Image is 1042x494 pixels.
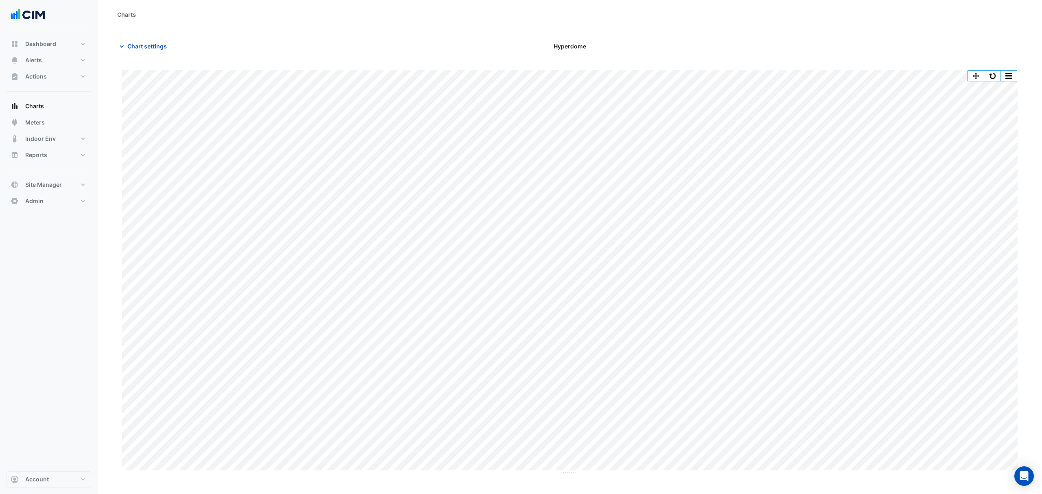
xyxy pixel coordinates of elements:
[25,56,42,64] span: Alerts
[117,39,172,53] button: Chart settings
[11,197,19,205] app-icon: Admin
[25,197,44,205] span: Admin
[1014,466,1034,486] div: Open Intercom Messenger
[11,181,19,189] app-icon: Site Manager
[7,147,91,163] button: Reports
[11,40,19,48] app-icon: Dashboard
[25,475,49,483] span: Account
[984,71,1000,81] button: Reset
[968,71,984,81] button: Pan
[25,151,47,159] span: Reports
[11,102,19,110] app-icon: Charts
[554,42,586,50] span: Hyperdome
[11,72,19,81] app-icon: Actions
[127,42,167,50] span: Chart settings
[7,193,91,209] button: Admin
[11,118,19,127] app-icon: Meters
[25,135,56,143] span: Indoor Env
[7,68,91,85] button: Actions
[7,36,91,52] button: Dashboard
[117,10,136,19] div: Charts
[7,52,91,68] button: Alerts
[10,7,46,23] img: Company Logo
[25,102,44,110] span: Charts
[25,40,56,48] span: Dashboard
[7,98,91,114] button: Charts
[7,114,91,131] button: Meters
[25,181,62,189] span: Site Manager
[11,151,19,159] app-icon: Reports
[7,177,91,193] button: Site Manager
[25,118,45,127] span: Meters
[11,56,19,64] app-icon: Alerts
[7,471,91,487] button: Account
[11,135,19,143] app-icon: Indoor Env
[1000,71,1017,81] button: More Options
[7,131,91,147] button: Indoor Env
[25,72,47,81] span: Actions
